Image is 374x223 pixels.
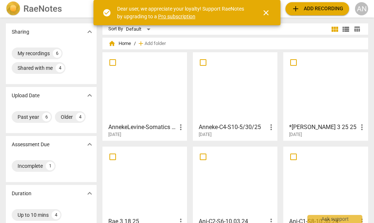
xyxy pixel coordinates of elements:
[53,49,61,58] div: 6
[6,1,20,16] img: Logo
[12,141,49,148] p: Assessment Due
[108,40,131,47] span: Home
[12,190,31,197] p: Duration
[18,113,39,121] div: Past year
[84,139,95,150] button: Show more
[46,162,55,170] div: 1
[257,4,275,22] button: Close
[307,215,362,223] div: Ask support
[61,113,73,121] div: Older
[117,5,248,20] div: Dear user, we appreciate your loyalty! Support RaeNotes by upgrading to a
[76,113,85,121] div: 4
[18,64,53,72] div: Shared with me
[85,27,94,36] span: expand_more
[267,123,276,132] span: more_vert
[289,123,357,132] h3: *Brooke 3 25 25
[355,2,368,15] button: AN
[330,25,339,34] span: view_module
[351,24,362,35] button: Table view
[158,14,195,19] a: Pro subscription
[85,140,94,149] span: expand_more
[108,26,123,32] div: Sort By
[134,41,136,46] span: /
[108,40,116,47] span: home
[199,123,267,132] h3: Anneke-C4-S10-5/30/25
[341,25,350,34] span: view_list
[137,40,145,47] span: add
[42,113,51,121] div: 6
[56,64,64,72] div: 4
[84,188,95,199] button: Show more
[126,23,153,35] div: Default
[18,162,43,170] div: Incomplete
[18,211,49,219] div: Up to 10 mins
[85,91,94,100] span: expand_more
[6,1,95,16] a: LogoRaeNotes
[262,8,270,17] span: close
[12,28,29,36] p: Sharing
[12,92,40,99] p: Upload Date
[354,26,360,33] span: table_chart
[52,211,60,219] div: 4
[105,55,184,137] a: AnnekeLevine-Somatics Final-C5-S13-070825[DATE]
[102,8,111,17] span: check_circle
[285,2,349,15] button: Upload
[84,90,95,101] button: Show more
[84,26,95,37] button: Show more
[18,50,50,57] div: My recordings
[85,189,94,198] span: expand_more
[291,4,343,13] span: Add recording
[358,123,366,132] span: more_vert
[340,24,351,35] button: List view
[289,132,302,138] span: [DATE]
[199,132,212,138] span: [DATE]
[176,123,185,132] span: more_vert
[145,41,166,46] span: Add folder
[329,24,340,35] button: Tile view
[108,123,176,132] h3: AnnekeLevine-Somatics Final-C5-S13-070825
[286,55,365,137] a: *[PERSON_NAME] 3 25 25[DATE]
[195,55,275,137] a: Anneke-C4-S10-5/30/25[DATE]
[108,132,121,138] span: [DATE]
[291,4,300,13] span: add
[23,4,62,14] h2: RaeNotes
